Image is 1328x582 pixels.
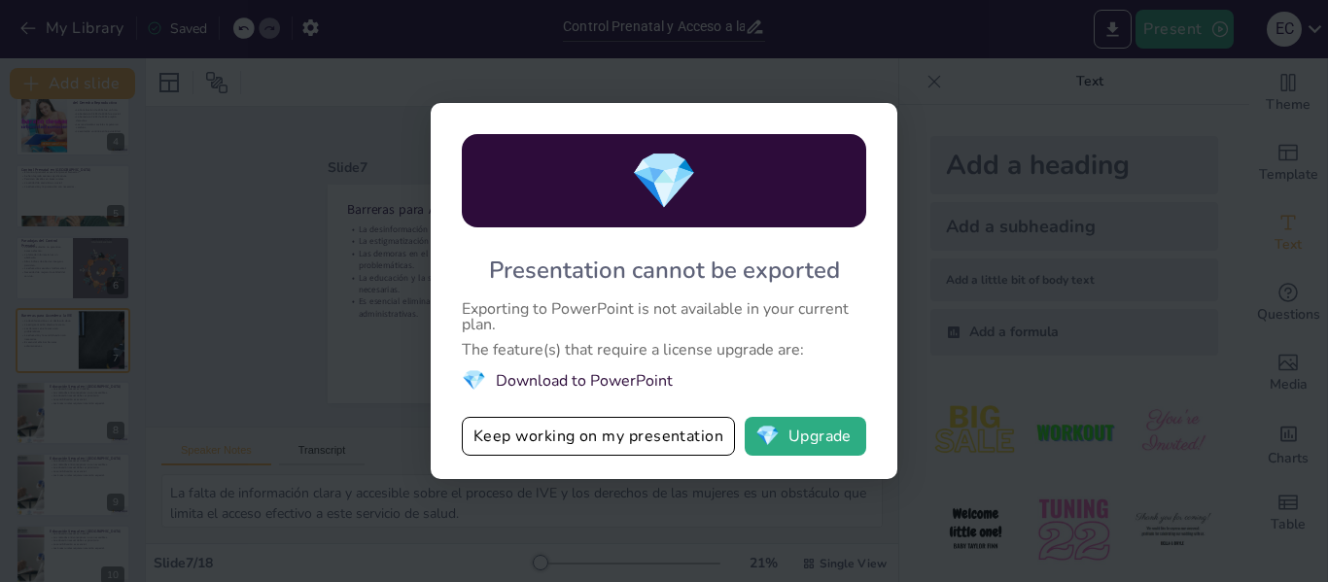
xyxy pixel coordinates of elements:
[745,417,866,456] button: diamondUpgrade
[462,342,866,358] div: The feature(s) that require a license upgrade are:
[462,417,735,456] button: Keep working on my presentation
[462,367,486,394] span: diamond
[462,367,866,394] li: Download to PowerPoint
[630,144,698,219] span: diamond
[462,301,866,332] div: Exporting to PowerPoint is not available in your current plan.
[489,255,840,286] div: Presentation cannot be exported
[755,427,780,446] span: diamond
